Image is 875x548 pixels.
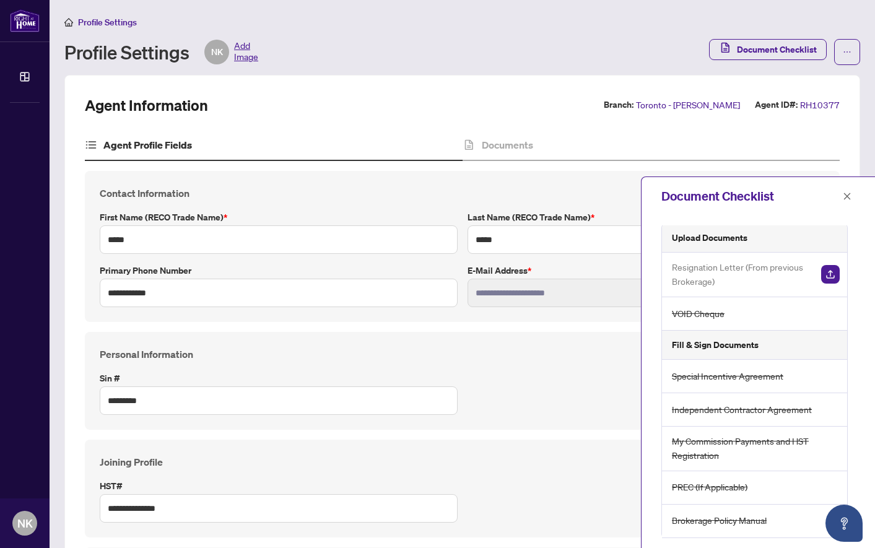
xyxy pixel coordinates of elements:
img: logo [10,9,40,32]
span: NK [17,515,33,532]
span: RH10377 [800,98,840,112]
span: Resignation Letter (From previous Brokerage) [672,260,811,289]
label: E-mail Address [468,264,825,277]
span: Document Checklist [737,40,817,59]
span: close [843,192,851,201]
div: Profile Settings [64,40,258,64]
h4: Documents [482,137,533,152]
span: ellipsis [843,48,851,56]
h5: Fill & Sign Documents [672,338,759,352]
h4: Contact Information [100,186,825,201]
button: Open asap [825,505,863,542]
span: Special Incentive Agreement [672,369,783,383]
span: Brokerage Policy Manual [672,513,767,528]
h4: Joining Profile [100,454,825,469]
span: PREC (If Applicable) [672,480,747,494]
button: Document Checklist [709,39,827,60]
h4: Personal Information [100,347,825,362]
label: Sin # [100,372,458,385]
label: First Name (RECO Trade Name) [100,211,458,224]
label: HST# [100,479,458,493]
h5: Upload Documents [672,231,747,245]
span: Independent Contractor Agreement [672,402,812,417]
span: Add Image [234,40,258,64]
img: Upload Document [821,265,840,284]
label: Primary Phone Number [100,264,458,277]
h2: Agent Information [85,95,208,115]
span: VOID Cheque [672,307,725,321]
span: NK [211,45,223,59]
span: My Commission Payments and HST Registration [672,434,840,463]
span: home [64,18,73,27]
span: Toronto - [PERSON_NAME] [636,98,740,112]
h4: Agent Profile Fields [103,137,192,152]
span: Profile Settings [78,17,137,28]
label: Last Name (RECO Trade Name) [468,211,825,224]
label: Branch: [604,98,633,112]
label: Agent ID#: [755,98,798,112]
div: Document Checklist [661,187,839,206]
